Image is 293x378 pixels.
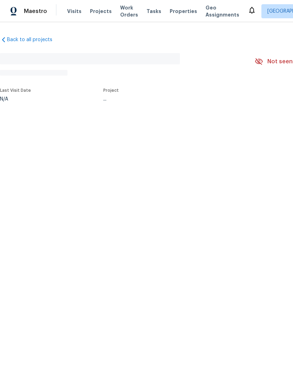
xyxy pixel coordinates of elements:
[67,8,82,15] span: Visits
[90,8,112,15] span: Projects
[170,8,197,15] span: Properties
[206,4,239,18] span: Geo Assignments
[103,88,119,92] span: Project
[103,97,238,102] div: ...
[146,9,161,14] span: Tasks
[24,8,47,15] span: Maestro
[120,4,138,18] span: Work Orders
